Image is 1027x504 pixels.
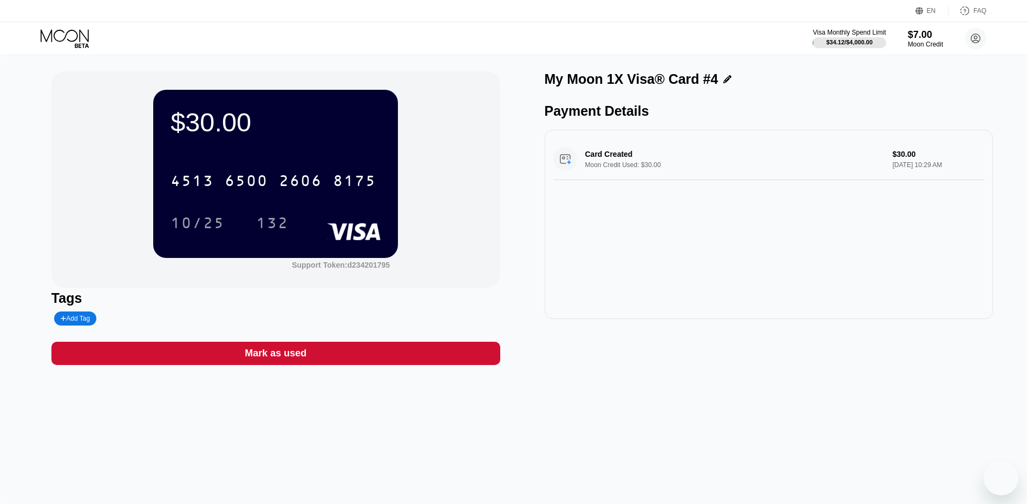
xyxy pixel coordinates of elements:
div: Mark as used [245,347,306,360]
iframe: Button to launch messaging window, conversation in progress [984,461,1018,495]
div: 8175 [333,174,376,191]
div: Visa Monthly Spend Limit [813,29,886,36]
div: 2606 [279,174,322,191]
div: Moon Credit [908,41,943,48]
div: My Moon 1X Visa® Card #4 [545,71,718,87]
div: 132 [248,209,297,236]
div: FAQ [948,5,986,16]
div: FAQ [973,7,986,15]
div: Support Token:d234201795 [292,261,390,269]
div: Visa Monthly Spend Limit$34.12/$4,000.00 [813,29,886,48]
div: Payment Details [545,103,993,119]
div: 4513650026068175 [164,167,383,194]
div: $7.00 [908,29,943,41]
div: $7.00Moon Credit [908,29,943,48]
div: Mark as used [51,342,500,365]
div: EN [927,7,936,15]
div: 10/25 [171,216,225,233]
div: Add Tag [54,311,96,326]
div: EN [915,5,948,16]
div: Support Token: d234201795 [292,261,390,269]
div: Add Tag [61,315,90,322]
div: 4513 [171,174,214,191]
div: 132 [256,216,289,233]
div: 6500 [225,174,268,191]
div: 10/25 [162,209,233,236]
div: Tags [51,290,500,306]
div: $30.00 [171,107,381,137]
div: $34.12 / $4,000.00 [826,39,873,45]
